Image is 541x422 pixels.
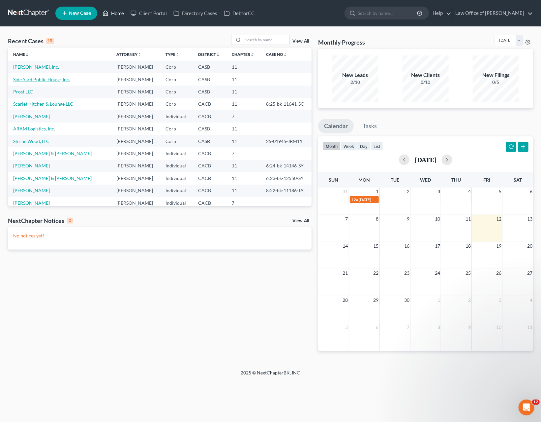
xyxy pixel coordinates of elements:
[25,53,29,57] i: unfold_more
[170,7,221,19] a: Directory Cases
[13,163,50,168] a: [PERSON_NAME]
[373,296,379,304] span: 29
[292,219,309,223] a: View All
[473,71,519,79] div: New Filings
[406,323,410,331] span: 7
[318,119,354,133] a: Calendar
[526,323,533,331] span: 11
[514,177,522,183] span: Sat
[465,269,471,277] span: 25
[496,215,502,223] span: 12
[467,323,471,331] span: 9
[198,52,220,57] a: Districtunfold_more
[137,53,141,57] i: unfold_more
[352,197,358,202] span: 12a
[46,38,54,44] div: 15
[437,323,441,331] span: 8
[526,242,533,250] span: 20
[429,7,451,19] a: Help
[111,86,160,98] td: [PERSON_NAME]
[161,123,193,135] td: Corp
[358,7,418,19] input: Search by name...
[193,172,226,184] td: CACB
[403,79,449,86] div: 0/10
[323,142,341,151] button: month
[161,160,193,172] td: Individual
[359,197,372,202] span: [DATE]
[415,156,436,163] h2: [DATE]
[116,52,141,57] a: Attorneyunfold_more
[161,172,193,184] td: Individual
[226,98,261,110] td: 11
[226,135,261,147] td: 11
[329,177,338,183] span: Sun
[111,172,160,184] td: [PERSON_NAME]
[345,215,349,223] span: 7
[8,37,54,45] div: Recent Cases
[357,142,371,151] button: day
[13,188,50,193] a: [PERSON_NAME]
[373,242,379,250] span: 15
[161,197,193,209] td: Individual
[193,110,226,123] td: CACB
[111,147,160,159] td: [PERSON_NAME]
[83,369,459,381] div: 2025 © NextChapterBK, INC
[406,215,410,223] span: 9
[161,110,193,123] td: Individual
[358,177,370,183] span: Mon
[529,188,533,195] span: 6
[342,188,349,195] span: 31
[13,77,70,82] a: Side Yard Public House, Inc.
[420,177,431,183] span: Wed
[226,110,261,123] td: 7
[13,175,92,181] a: [PERSON_NAME] & [PERSON_NAME]
[526,269,533,277] span: 27
[345,323,349,331] span: 5
[332,71,378,79] div: New Leads
[13,200,50,206] a: [PERSON_NAME]
[13,151,92,156] a: [PERSON_NAME] & [PERSON_NAME]
[99,7,127,19] a: Home
[266,52,287,57] a: Case Nounfold_more
[8,217,73,225] div: NextChapter Notices
[161,135,193,147] td: Corp
[166,52,180,57] a: Typeunfold_more
[226,86,261,98] td: 11
[111,73,160,86] td: [PERSON_NAME]
[332,79,378,86] div: 2/10
[176,53,180,57] i: unfold_more
[496,323,502,331] span: 10
[226,61,261,73] td: 11
[226,160,261,172] td: 11
[261,135,312,147] td: 25-01945-JBM11
[261,160,312,172] td: 6:24-bk-14146-SY
[193,185,226,197] td: CACB
[243,35,289,45] input: Search by name...
[111,197,160,209] td: [PERSON_NAME]
[111,160,160,172] td: [PERSON_NAME]
[452,177,461,183] span: Thu
[318,38,365,46] h3: Monthly Progress
[193,147,226,159] td: CACB
[161,86,193,98] td: Corp
[127,7,170,19] a: Client Portal
[465,215,471,223] span: 11
[434,242,441,250] span: 17
[292,39,309,44] a: View All
[13,138,49,144] a: Sterne Wood, LLC
[13,232,306,239] p: No notices yet!
[261,98,312,110] td: 8:25-bk-11641-SC
[496,269,502,277] span: 26
[452,7,533,19] a: Law Office of [PERSON_NAME]
[193,86,226,98] td: CASB
[406,188,410,195] span: 2
[473,79,519,86] div: 0/5
[193,160,226,172] td: CACB
[161,98,193,110] td: Corp
[283,53,287,57] i: unfold_more
[261,185,312,197] td: 8:22-bk-11186-TA
[342,269,349,277] span: 21
[216,53,220,57] i: unfold_more
[232,52,254,57] a: Chapterunfold_more
[403,71,449,79] div: New Clients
